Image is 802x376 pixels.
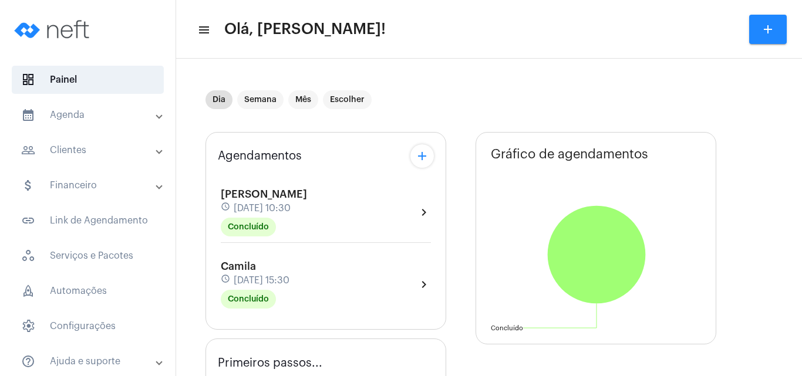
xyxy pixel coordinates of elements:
mat-icon: schedule [221,202,231,215]
mat-chip: Semana [237,90,284,109]
mat-icon: add [415,149,429,163]
mat-icon: sidenav icon [21,354,35,368]
mat-chip: Mês [288,90,318,109]
mat-panel-title: Ajuda e suporte [21,354,157,368]
mat-panel-title: Agenda [21,108,157,122]
mat-icon: add [761,22,775,36]
span: Agendamentos [218,150,302,162]
span: Configurações [12,312,164,340]
img: logo-neft-novo-2.png [9,6,97,53]
span: sidenav icon [21,284,35,298]
mat-panel-title: Financeiro [21,178,157,192]
mat-expansion-panel-header: sidenav iconClientes [7,136,176,164]
mat-icon: sidenav icon [21,214,35,228]
span: [PERSON_NAME] [221,189,307,199]
span: sidenav icon [21,319,35,333]
mat-icon: schedule [221,274,231,287]
span: Link de Agendamento [12,206,164,235]
mat-panel-title: Clientes [21,143,157,157]
text: Concluído [491,325,523,331]
mat-expansion-panel-header: sidenav iconAjuda e suporte [7,347,176,375]
span: [DATE] 15:30 [234,275,289,286]
span: Painel [12,66,164,94]
span: Camila [221,261,256,272]
span: sidenav icon [21,249,35,263]
mat-chip: Escolher [323,90,372,109]
mat-icon: sidenav icon [21,108,35,122]
mat-chip: Concluído [221,218,276,236]
span: Olá, [PERSON_NAME]! [224,20,386,39]
mat-icon: sidenav icon [21,178,35,192]
span: Automações [12,277,164,305]
span: Serviços e Pacotes [12,242,164,270]
span: Primeiros passos... [218,357,322,370]
mat-expansion-panel-header: sidenav iconAgenda [7,101,176,129]
mat-icon: chevron_right [417,205,431,219]
span: sidenav icon [21,73,35,87]
span: [DATE] 10:30 [234,203,291,214]
mat-icon: sidenav icon [21,143,35,157]
span: Gráfico de agendamentos [491,147,648,161]
mat-icon: chevron_right [417,277,431,292]
mat-chip: Concluído [221,290,276,309]
mat-icon: sidenav icon [197,23,209,37]
mat-expansion-panel-header: sidenav iconFinanceiro [7,171,176,199]
mat-chip: Dia [205,90,232,109]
